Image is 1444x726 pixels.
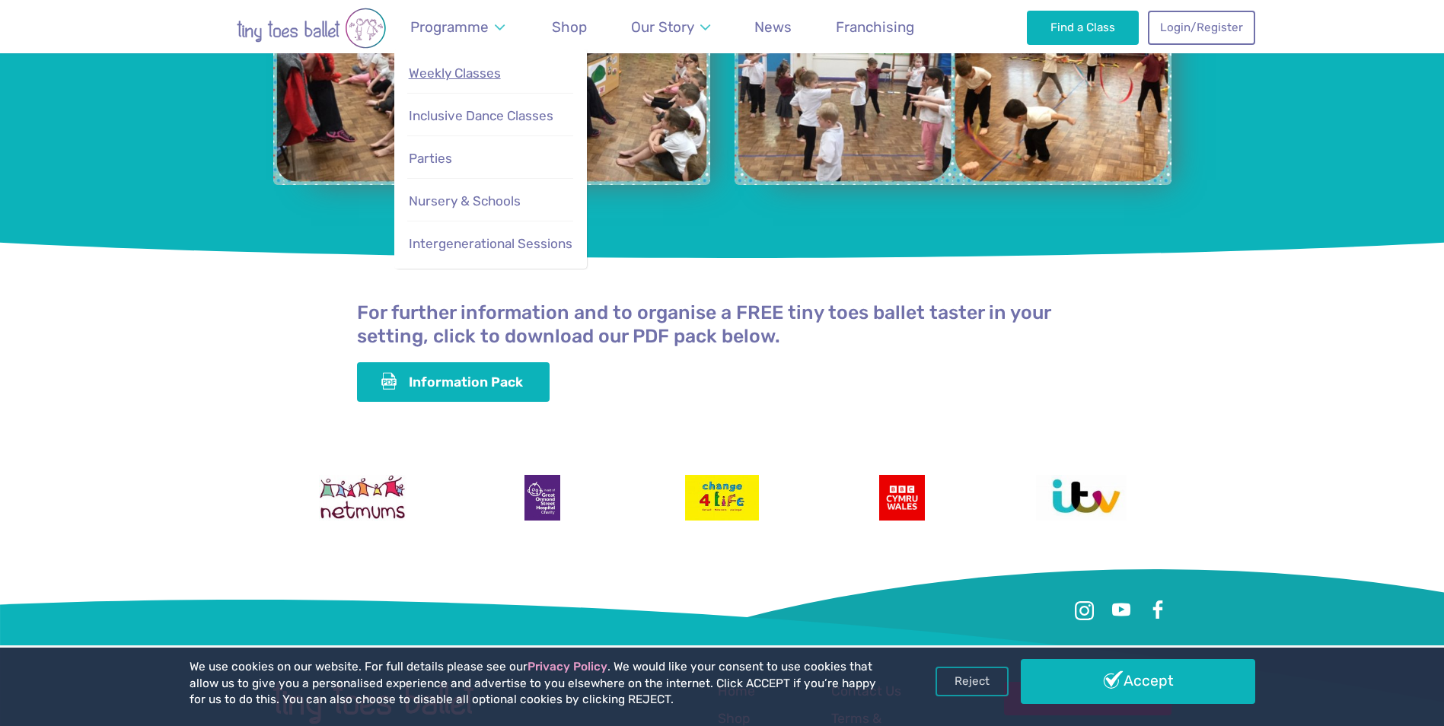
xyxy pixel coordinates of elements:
[407,228,573,260] a: Intergenerational Sessions
[357,301,1088,348] h4: For further information and to organise a FREE tiny toes ballet taster in your setting, click to ...
[409,236,572,251] span: Intergenerational Sessions
[623,9,717,45] a: Our Story
[407,142,573,175] a: Parties
[409,151,452,166] span: Parties
[836,18,914,36] span: Franchising
[545,9,594,45] a: Shop
[409,193,521,209] span: Nursery & Schools
[1148,11,1254,44] a: Login/Register
[754,18,792,36] span: News
[190,8,433,49] img: tiny toes ballet
[1144,597,1171,624] a: Facebook
[1021,659,1255,703] a: Accept
[403,9,512,45] a: Programme
[936,667,1009,696] a: Reject
[407,57,573,90] a: Weekly Classes
[1027,11,1139,44] a: Find a Class
[1108,597,1135,624] a: Youtube
[410,18,489,36] span: Programme
[407,100,573,132] a: Inclusive Dance Classes
[357,362,550,403] a: Information Pack
[407,185,573,218] a: Nursery & Schools
[1071,597,1098,624] a: Instagram
[829,9,922,45] a: Franchising
[552,18,587,36] span: Shop
[748,9,799,45] a: News
[409,65,501,81] span: Weekly Classes
[190,659,882,708] p: We use cookies on our website. For full details please see our . We would like your consent to us...
[528,660,607,673] a: Privacy Policy
[631,18,694,36] span: Our Story
[409,108,553,123] span: Inclusive Dance Classes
